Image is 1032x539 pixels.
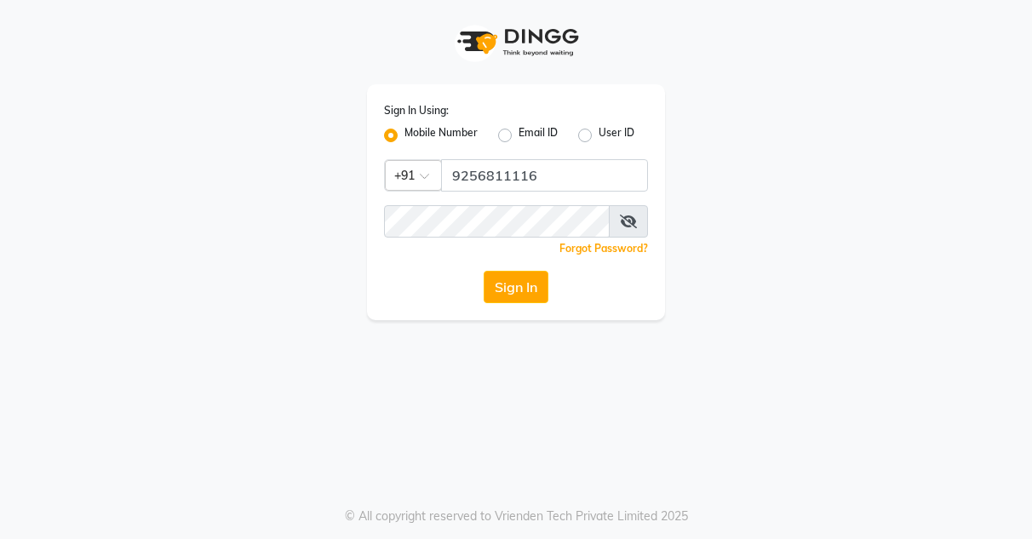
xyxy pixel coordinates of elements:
[384,205,610,238] input: Username
[484,271,548,303] button: Sign In
[519,125,558,146] label: Email ID
[384,103,449,118] label: Sign In Using:
[448,17,584,67] img: logo1.svg
[559,242,648,255] a: Forgot Password?
[404,125,478,146] label: Mobile Number
[441,159,648,192] input: Username
[599,125,634,146] label: User ID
